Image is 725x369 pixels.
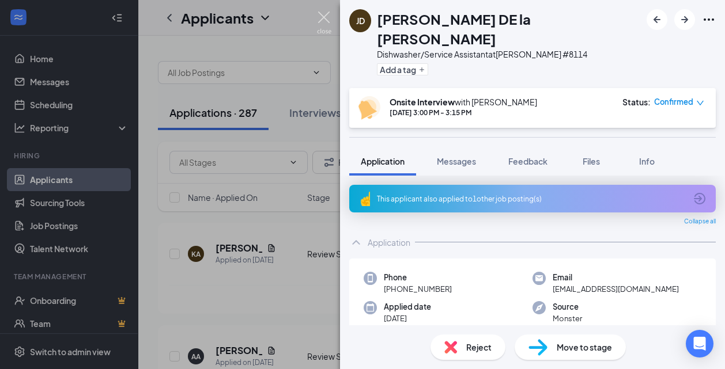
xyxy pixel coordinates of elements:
[702,13,716,26] svg: Ellipses
[377,194,686,204] div: This applicant also applied to 1 other job posting(s)
[349,235,363,249] svg: ChevronUp
[390,96,537,108] div: with [PERSON_NAME]
[418,66,425,73] svg: Plus
[368,237,410,248] div: Application
[696,99,704,107] span: down
[684,217,716,226] span: Collapse all
[361,156,405,166] span: Application
[553,283,679,295] span: [EMAIL_ADDRESS][DOMAIN_NAME]
[583,156,600,166] span: Files
[384,313,431,324] span: [DATE]
[356,15,365,26] div: JD
[508,156,547,166] span: Feedback
[686,330,713,357] div: Open Intercom Messenger
[650,13,664,26] svg: ArrowLeftNew
[557,341,612,353] span: Move to stage
[622,96,651,108] div: Status :
[553,301,582,313] span: Source
[553,272,679,283] span: Email
[377,63,428,75] button: PlusAdd a tag
[654,96,693,108] span: Confirmed
[437,156,476,166] span: Messages
[639,156,655,166] span: Info
[377,9,641,48] h1: [PERSON_NAME] DE la [PERSON_NAME]
[466,341,492,353] span: Reject
[390,97,455,107] b: Onsite Interview
[384,301,431,313] span: Applied date
[678,13,692,26] svg: ArrowRight
[377,48,641,60] div: Dishwasher/Service Assistant at [PERSON_NAME] #8114
[384,283,452,295] span: [PHONE_NUMBER]
[647,9,667,30] button: ArrowLeftNew
[674,9,695,30] button: ArrowRight
[390,108,537,117] div: [DATE] 3:00 PM - 3:15 PM
[553,313,582,324] span: Monster
[693,192,707,206] svg: ArrowCircle
[384,272,452,283] span: Phone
